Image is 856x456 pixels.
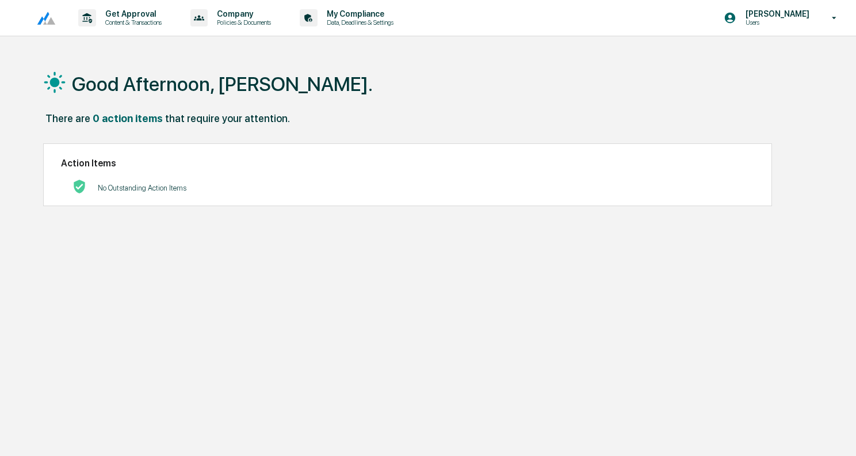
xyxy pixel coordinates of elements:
[72,73,373,96] h1: Good Afternoon, [PERSON_NAME].
[96,9,167,18] p: Get Approval
[208,9,277,18] p: Company
[318,18,399,26] p: Data, Deadlines & Settings
[736,9,815,18] p: [PERSON_NAME]
[61,158,754,169] h2: Action Items
[72,180,86,193] img: No Actions logo
[98,184,186,192] p: No Outstanding Action Items
[208,18,277,26] p: Policies & Documents
[165,112,290,124] div: that require your attention.
[45,112,90,124] div: There are
[93,112,163,124] div: 0 action items
[28,11,55,25] img: logo
[318,9,399,18] p: My Compliance
[736,18,815,26] p: Users
[96,18,167,26] p: Content & Transactions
